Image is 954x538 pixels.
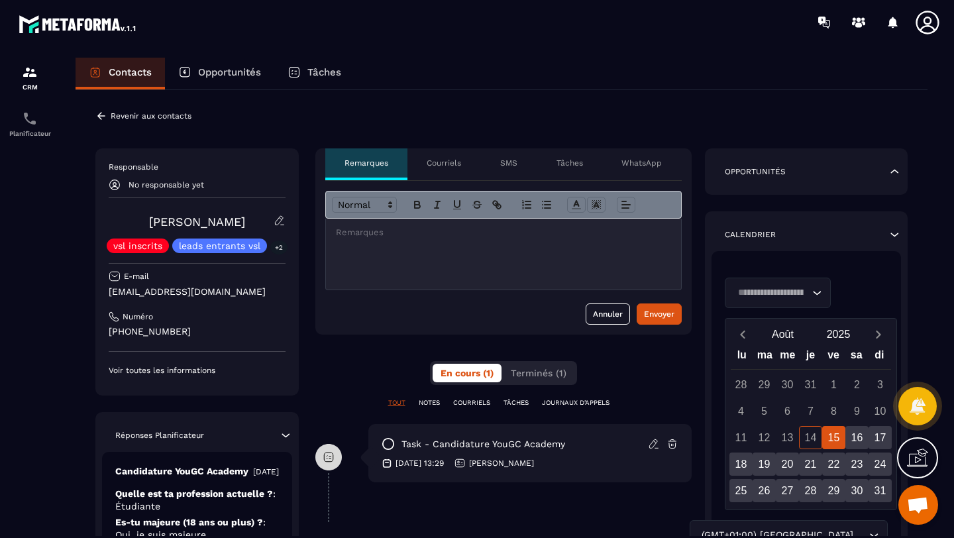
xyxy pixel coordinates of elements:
p: TÂCHES [503,398,529,407]
div: 24 [869,453,892,476]
div: Envoyer [644,307,674,321]
p: CRM [3,83,56,91]
p: SMS [500,158,517,168]
p: Opportunités [198,66,261,78]
a: [PERSON_NAME] [149,215,245,229]
img: formation [22,64,38,80]
button: Terminés (1) [503,364,574,382]
span: En cours (1) [441,368,494,378]
div: 29 [822,479,845,502]
div: 4 [729,400,753,423]
p: Calendrier [725,229,776,240]
p: Candidature YouGC Academy [115,465,248,478]
p: COURRIELS [453,398,490,407]
div: 15 [822,426,845,449]
div: 8 [822,400,845,423]
p: Remarques [344,158,388,168]
button: Envoyer [637,303,682,325]
p: E-mail [124,271,149,282]
div: 7 [799,400,822,423]
p: Tâches [307,66,341,78]
p: NOTES [419,398,440,407]
a: Opportunités [165,58,274,89]
p: [EMAIL_ADDRESS][DOMAIN_NAME] [109,286,286,298]
div: 28 [729,373,753,396]
div: 14 [799,426,822,449]
div: sa [845,346,868,369]
div: 6 [776,400,799,423]
div: 26 [753,479,776,502]
span: Terminés (1) [511,368,566,378]
p: Voir toutes les informations [109,365,286,376]
div: ma [753,346,776,369]
div: Calendar days [731,373,891,502]
p: Courriels [427,158,461,168]
a: schedulerschedulerPlanificateur [3,101,56,147]
div: 19 [753,453,776,476]
div: 9 [845,400,869,423]
p: Planificateur [3,130,56,137]
div: 2 [845,373,869,396]
div: 31 [869,479,892,502]
div: 21 [799,453,822,476]
button: Previous month [731,325,755,343]
button: Annuler [586,303,630,325]
a: Ouvrir le chat [898,485,938,525]
p: Revenir aux contacts [111,111,191,121]
p: Contacts [109,66,152,78]
div: 18 [729,453,753,476]
div: di [868,346,891,369]
div: 30 [845,479,869,502]
div: 23 [845,453,869,476]
div: je [799,346,822,369]
div: 5 [753,400,776,423]
button: Next month [867,325,891,343]
div: ve [822,346,845,369]
img: logo [19,12,138,36]
div: 1 [822,373,845,396]
div: 11 [729,426,753,449]
div: 31 [799,373,822,396]
a: Contacts [76,58,165,89]
a: formationformationCRM [3,54,56,101]
div: 29 [753,373,776,396]
div: 16 [845,426,869,449]
p: Tâches [556,158,583,168]
p: Opportunités [725,166,786,177]
p: vsl inscrits [113,241,162,250]
div: 22 [822,453,845,476]
div: me [776,346,800,369]
p: Numéro [123,311,153,322]
button: En cours (1) [433,364,502,382]
div: 12 [753,426,776,449]
p: +2 [270,241,288,254]
div: 3 [869,373,892,396]
button: Open years overlay [811,323,867,346]
div: Calendar wrapper [731,346,891,502]
div: lu [730,346,753,369]
p: [DATE] 13:29 [396,458,444,468]
p: leads entrants vsl [179,241,260,250]
p: WhatsApp [621,158,662,168]
p: [DATE] [253,466,279,477]
p: Quelle est ta profession actuelle ? [115,488,279,513]
a: Tâches [274,58,354,89]
div: 17 [869,426,892,449]
p: task - Candidature YouGC Academy [401,438,565,451]
div: Search for option [725,278,831,308]
div: 27 [776,479,799,502]
p: TOUT [388,398,405,407]
div: 10 [869,400,892,423]
div: 25 [729,479,753,502]
p: JOURNAUX D'APPELS [542,398,609,407]
p: Responsable [109,162,286,172]
div: 28 [799,479,822,502]
p: [PERSON_NAME] [469,458,534,468]
div: 20 [776,453,799,476]
p: No responsable yet [129,180,204,189]
img: scheduler [22,111,38,127]
input: Search for option [733,286,809,300]
p: [PHONE_NUMBER] [109,325,286,338]
div: 30 [776,373,799,396]
p: Réponses Planificateur [115,430,204,441]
